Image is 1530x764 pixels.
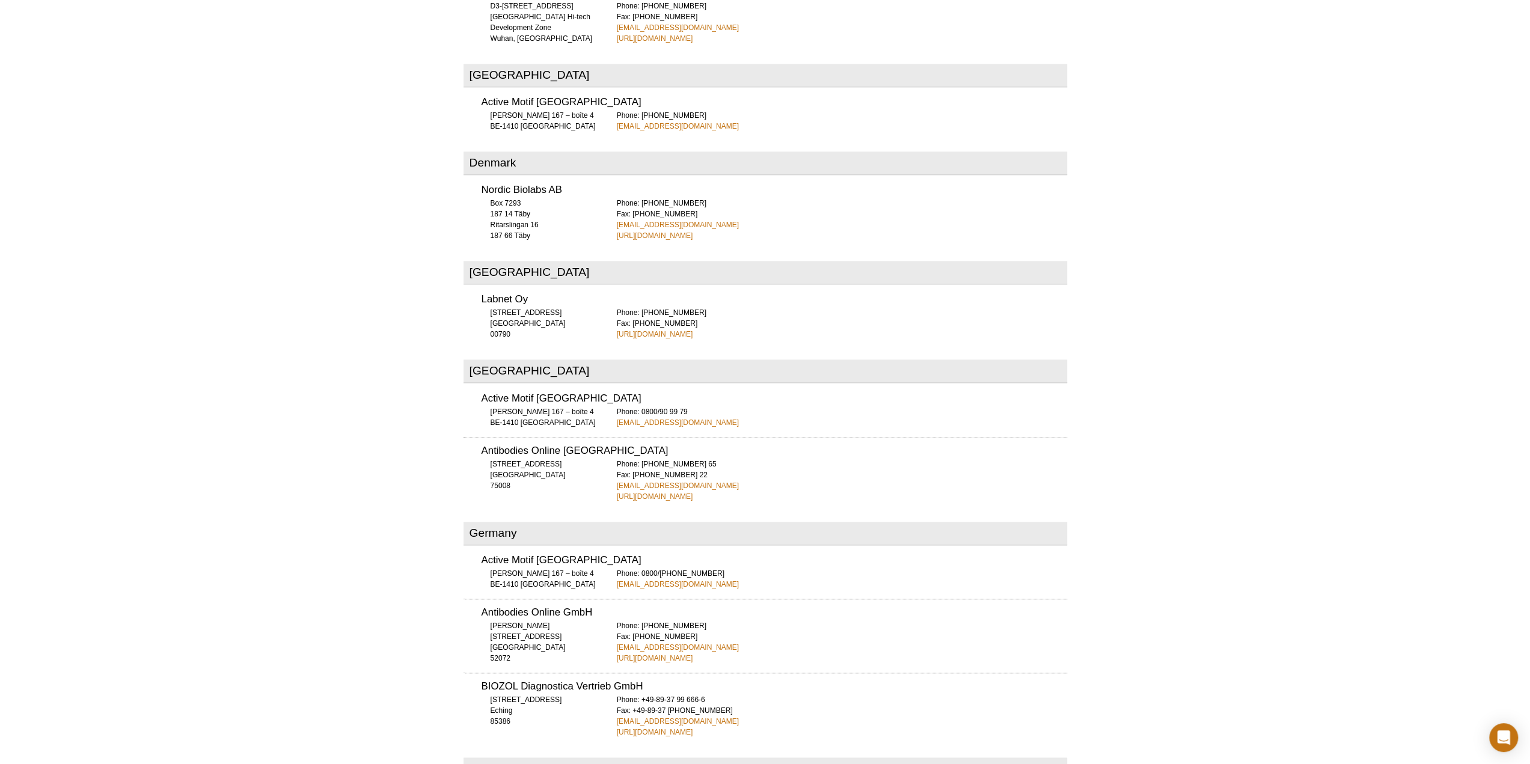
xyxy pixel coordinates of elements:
a: [EMAIL_ADDRESS][DOMAIN_NAME] [617,716,739,727]
h3: Active Motif [GEOGRAPHIC_DATA] [482,97,1067,108]
a: [EMAIL_ADDRESS][DOMAIN_NAME] [617,417,739,428]
h2: [GEOGRAPHIC_DATA] [464,64,1067,87]
a: [URL][DOMAIN_NAME] [617,653,693,664]
h3: Labnet Oy [482,295,1067,305]
a: [EMAIL_ADDRESS][DOMAIN_NAME] [617,22,739,33]
div: Phone: 0800/90 99 79 [617,406,1067,428]
h2: [GEOGRAPHIC_DATA] [464,261,1067,284]
a: [URL][DOMAIN_NAME] [617,329,693,340]
a: [EMAIL_ADDRESS][DOMAIN_NAME] [617,219,739,230]
div: [STREET_ADDRESS] [GEOGRAPHIC_DATA] 75008 [482,459,602,491]
h2: [GEOGRAPHIC_DATA] [464,359,1067,383]
a: [URL][DOMAIN_NAME] [617,727,693,738]
a: [URL][DOMAIN_NAME] [617,230,693,241]
div: Phone: [PHONE_NUMBER] Fax: [PHONE_NUMBER] [617,620,1067,664]
a: [EMAIL_ADDRESS][DOMAIN_NAME] [617,480,739,491]
div: [STREET_ADDRESS] [GEOGRAPHIC_DATA] 00790 [482,307,602,340]
div: Phone: [PHONE_NUMBER] Fax: [PHONE_NUMBER] [617,307,1067,340]
div: D3-[STREET_ADDRESS] [GEOGRAPHIC_DATA] Hi-tech Development Zone Wuhan, [GEOGRAPHIC_DATA] [482,1,602,44]
div: Phone: [PHONE_NUMBER] [617,110,1067,132]
a: [URL][DOMAIN_NAME] [617,33,693,44]
div: Open Intercom Messenger [1489,723,1518,752]
div: Box 7293 187 14 Täby Ritarslingan 16 187 66 Täby [482,198,602,241]
div: [PERSON_NAME] 167 – boîte 4 BE-1410 [GEOGRAPHIC_DATA] [482,568,602,590]
a: [URL][DOMAIN_NAME] [617,491,693,502]
div: Phone: [PHONE_NUMBER] Fax: [PHONE_NUMBER] [617,1,1067,44]
div: Phone: 0800/[PHONE_NUMBER] [617,568,1067,590]
div: Phone: [PHONE_NUMBER] Fax: [PHONE_NUMBER] [617,198,1067,241]
h3: Active Motif [GEOGRAPHIC_DATA] [482,394,1067,404]
div: Phone: [PHONE_NUMBER] 65 Fax: [PHONE_NUMBER] 22 [617,459,1067,502]
div: Phone: +49-89-37 99 666-6 Fax: +49-89-37 [PHONE_NUMBER] [617,694,1067,738]
h3: Antibodies Online GmbH [482,608,1067,618]
a: [EMAIL_ADDRESS][DOMAIN_NAME] [617,642,739,653]
div: [PERSON_NAME] 167 – boîte 4 BE-1410 [GEOGRAPHIC_DATA] [482,406,602,428]
h2: Germany [464,522,1067,545]
a: [EMAIL_ADDRESS][DOMAIN_NAME] [617,579,739,590]
div: [STREET_ADDRESS] Eching 85386 [482,694,602,727]
a: [EMAIL_ADDRESS][DOMAIN_NAME] [617,121,739,132]
h2: Denmark [464,151,1067,175]
div: [PERSON_NAME] 167 – boîte 4 BE-1410 [GEOGRAPHIC_DATA] [482,110,602,132]
div: [PERSON_NAME][STREET_ADDRESS] [GEOGRAPHIC_DATA] 52072 [482,620,602,664]
h3: BIOZOL Diagnostica Vertrieb GmbH [482,682,1067,692]
h3: Antibodies Online [GEOGRAPHIC_DATA] [482,446,1067,456]
h3: Nordic Biolabs AB [482,185,1067,195]
h3: Active Motif [GEOGRAPHIC_DATA] [482,555,1067,566]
